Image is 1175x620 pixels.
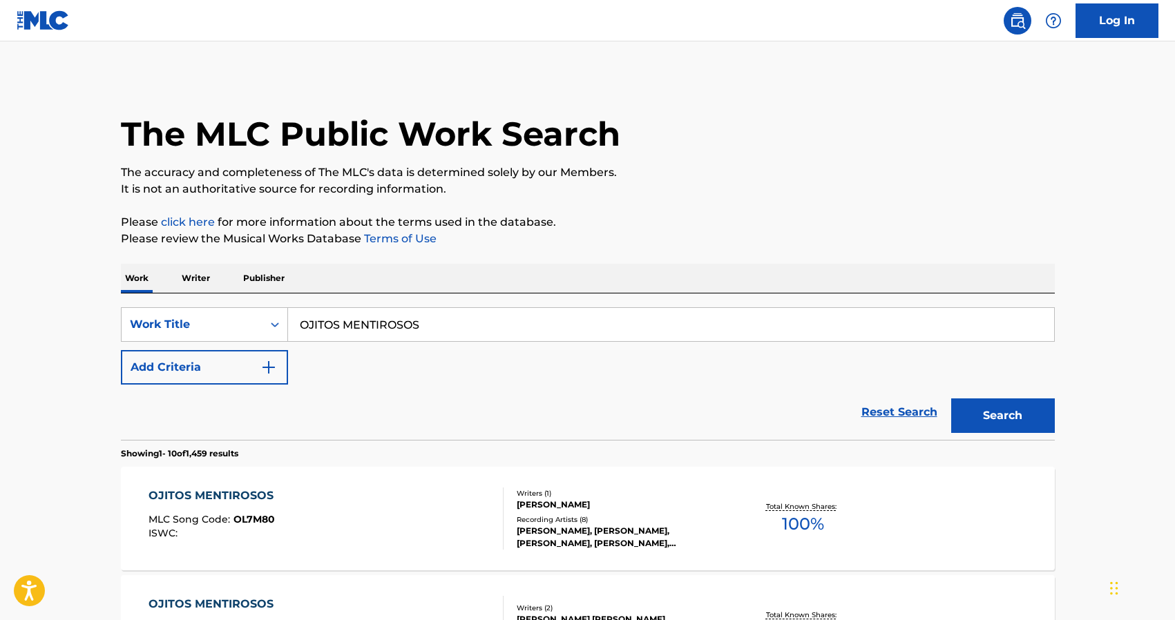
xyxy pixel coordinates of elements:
[149,596,280,612] div: OJITOS MENTIROSOS
[260,359,277,376] img: 9d2ae6d4665cec9f34b9.svg
[149,513,233,525] span: MLC Song Code :
[766,610,840,620] p: Total Known Shares:
[161,215,215,229] a: click here
[121,447,238,460] p: Showing 1 - 10 of 1,459 results
[517,525,725,550] div: [PERSON_NAME], [PERSON_NAME], [PERSON_NAME], [PERSON_NAME], [PERSON_NAME]
[178,264,214,293] p: Writer
[149,527,181,539] span: ISWC :
[233,513,275,525] span: OL7M80
[121,350,288,385] button: Add Criteria
[121,181,1055,197] p: It is not an authoritative source for recording information.
[239,264,289,293] p: Publisher
[1076,3,1158,38] a: Log In
[1106,554,1175,620] iframe: Chat Widget
[766,501,840,512] p: Total Known Shares:
[517,514,725,525] div: Recording Artists ( 8 )
[121,231,1055,247] p: Please review the Musical Works Database
[121,214,1055,231] p: Please for more information about the terms used in the database.
[121,164,1055,181] p: The accuracy and completeness of The MLC's data is determined solely by our Members.
[1110,568,1118,609] div: Drag
[149,487,280,504] div: OJITOS MENTIROSOS
[17,10,70,30] img: MLC Logo
[1004,7,1031,35] a: Public Search
[782,512,824,536] span: 100 %
[121,467,1055,570] a: OJITOS MENTIROSOSMLC Song Code:OL7M80ISWC:Writers (1)[PERSON_NAME]Recording Artists (8)[PERSON_NA...
[361,232,437,245] a: Terms of Use
[951,398,1055,433] button: Search
[121,307,1055,440] form: Search Form
[130,316,254,333] div: Work Title
[121,113,620,155] h1: The MLC Public Work Search
[854,397,944,427] a: Reset Search
[517,488,725,498] div: Writers ( 1 )
[121,264,153,293] p: Work
[1040,7,1067,35] div: Help
[517,498,725,511] div: [PERSON_NAME]
[1009,12,1026,29] img: search
[517,603,725,613] div: Writers ( 2 )
[1045,12,1062,29] img: help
